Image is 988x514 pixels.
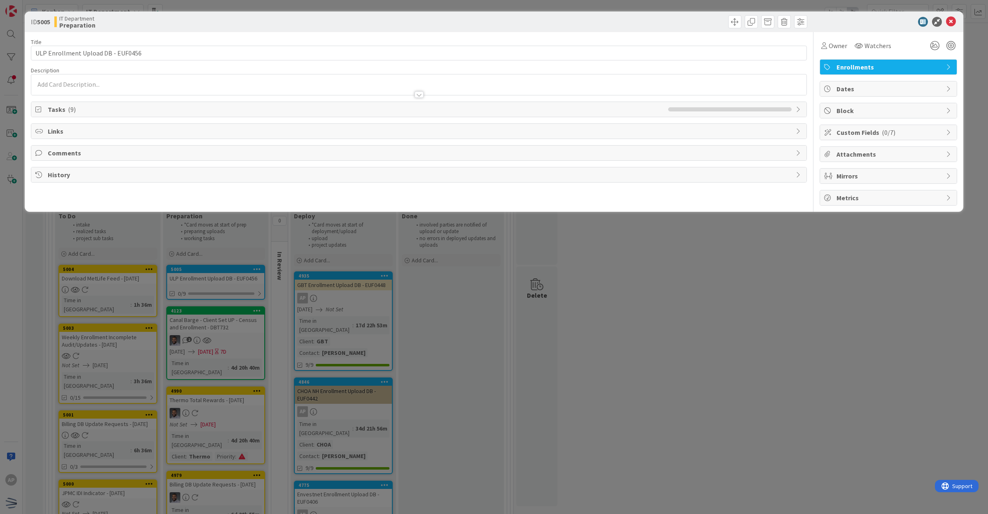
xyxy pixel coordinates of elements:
span: ( 0/7 ) [882,128,895,137]
span: Owner [829,41,847,51]
span: IT Department [59,15,96,22]
span: Dates [837,84,942,94]
span: Links [48,126,792,136]
span: Watchers [864,41,891,51]
span: Description [31,67,59,74]
span: Attachments [837,149,942,159]
span: ( 9 ) [68,105,76,113]
input: type card name here... [31,46,807,60]
span: Custom Fields [837,127,942,137]
b: 5005 [37,18,50,26]
span: Comments [48,148,792,158]
span: History [48,170,792,180]
span: Enrollments [837,62,942,72]
span: Support [17,1,37,11]
span: ID [31,17,50,27]
label: Title [31,38,42,46]
span: Block [837,106,942,116]
span: Tasks [48,104,664,114]
b: Preparation [59,22,96,28]
span: Metrics [837,193,942,203]
span: Mirrors [837,171,942,181]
